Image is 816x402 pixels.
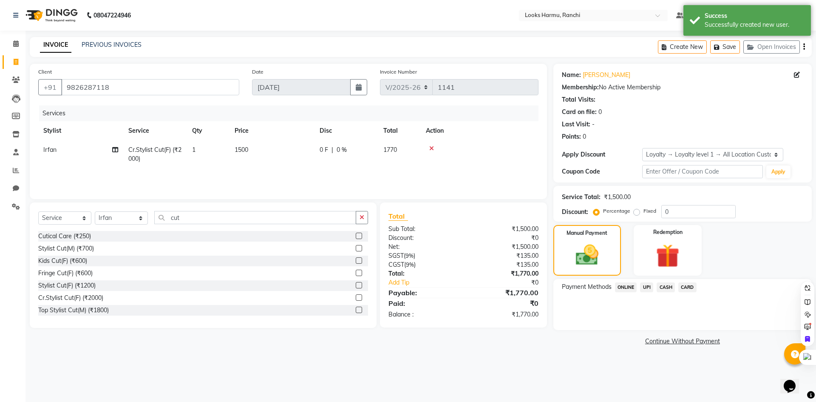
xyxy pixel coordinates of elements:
div: ₹0 [477,278,544,287]
div: Total Visits: [562,95,595,104]
div: Points: [562,132,581,141]
th: Action [421,121,538,140]
img: logo [22,3,80,27]
button: +91 [38,79,62,95]
label: Invoice Number [380,68,417,76]
div: Stylist Cut(M) (₹700) [38,244,94,253]
span: CGST [388,261,404,268]
span: UPI [640,282,653,292]
span: Payment Methods [562,282,612,291]
a: Continue Without Payment [555,337,810,346]
span: 0 F [320,145,328,154]
button: Create New [658,40,707,54]
div: Sub Total: [382,225,463,234]
div: Discount: [382,234,463,242]
div: ₹1,500.00 [463,225,544,234]
span: 1 [192,146,195,154]
span: Cr.Stylist Cut(F) (₹2000) [128,146,181,163]
div: Payable: [382,288,463,298]
img: _cash.svg [569,242,606,268]
img: _gift.svg [649,241,687,271]
th: Service [123,121,187,140]
div: ₹1,770.00 [463,269,544,278]
div: ₹1,500.00 [604,193,631,202]
th: Disc [314,121,378,140]
a: PREVIOUS INVOICES [82,41,142,48]
th: Qty [187,121,229,140]
div: Paid: [382,298,463,308]
div: No Active Membership [562,83,803,92]
span: ONLINE [615,282,637,292]
div: ₹1,500.00 [463,242,544,251]
iframe: chat widget [780,368,807,393]
b: 08047224946 [93,3,131,27]
a: Add Tip [382,278,477,287]
label: Date [252,68,263,76]
label: Fixed [643,207,656,215]
span: 9% [405,252,414,259]
label: Manual Payment [567,229,607,237]
div: Name: [562,71,581,80]
span: Irfan [43,146,57,154]
label: Percentage [603,207,630,215]
span: CARD [678,282,697,292]
div: 0 [598,108,602,117]
a: [PERSON_NAME] [583,71,630,80]
div: Services [39,105,545,121]
div: Net: [382,242,463,251]
div: Successfully created new user. [705,20,805,29]
input: Enter Offer / Coupon Code [642,165,763,178]
div: Card on file: [562,108,597,117]
div: ( ) [382,251,463,260]
div: Success [705,11,805,20]
span: 9% [406,261,414,268]
span: | [331,145,333,154]
div: - [592,120,595,129]
div: ₹0 [463,234,544,242]
button: Save [710,40,740,54]
div: Balance : [382,310,463,319]
th: Price [229,121,314,140]
span: CASH [657,282,675,292]
div: Service Total: [562,193,601,202]
div: Stylist Cut(F) (₹1200) [38,281,96,290]
div: ₹135.00 [463,260,544,269]
div: ₹0 [463,298,544,308]
div: Fringe Cut(F) (₹600) [38,269,93,278]
label: Redemption [653,228,683,236]
div: Apply Discount [562,150,642,159]
div: Top Stylist Cut(M) (₹1800) [38,306,109,315]
div: Cutical Care (₹250) [38,232,91,241]
div: Kids Cut(F) (₹600) [38,257,87,265]
div: ₹135.00 [463,251,544,260]
div: ₹1,770.00 [463,288,544,298]
button: Apply [766,165,790,178]
button: Open Invoices [743,40,800,54]
th: Total [378,121,421,140]
div: Cr.Stylist Cut(F) (₹2000) [38,294,103,302]
div: 0 [583,132,586,141]
span: 1500 [235,146,248,154]
div: Membership: [562,83,599,92]
span: SGST [388,252,404,259]
span: 0 % [337,145,347,154]
div: Discount: [562,208,588,217]
input: Search by Name/Mobile/Email/Code [61,79,239,95]
a: INVOICE [40,37,71,53]
th: Stylist [38,121,123,140]
input: Search or Scan [154,211,356,224]
div: Total: [382,269,463,278]
div: Coupon Code [562,167,642,176]
span: Total [388,212,408,221]
span: 1770 [383,146,397,154]
div: ( ) [382,260,463,269]
div: Last Visit: [562,120,590,129]
label: Client [38,68,52,76]
div: ₹1,770.00 [463,310,544,319]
